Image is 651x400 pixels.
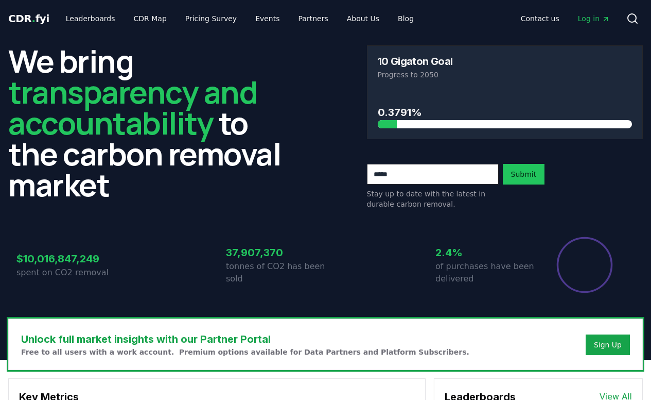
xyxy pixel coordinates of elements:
h3: 2.4% [435,245,535,260]
p: Progress to 2050 [378,70,632,80]
h3: 0.3791% [378,105,632,120]
h3: Unlock full market insights with our Partner Portal [21,331,469,347]
a: About Us [339,9,388,28]
a: Events [247,9,288,28]
a: CDR.fyi [8,11,49,26]
nav: Main [513,9,618,28]
span: Log in [578,13,610,24]
h3: 10 Gigaton Goal [378,56,453,66]
a: CDR Map [126,9,175,28]
button: Sign Up [586,335,630,355]
span: . [32,12,36,25]
a: Contact us [513,9,568,28]
p: spent on CO2 removal [16,266,116,279]
a: Log in [570,9,618,28]
p: Stay up to date with the latest in durable carbon removal. [367,189,499,209]
h3: 37,907,370 [226,245,326,260]
p: Free to all users with a work account. Premium options available for Data Partners and Platform S... [21,347,469,357]
h3: $10,016,847,249 [16,251,116,266]
span: transparency and accountability [8,71,257,144]
a: Blog [390,9,422,28]
span: CDR fyi [8,12,49,25]
a: Sign Up [594,340,622,350]
div: Percentage of sales delivered [556,236,613,294]
p: of purchases have been delivered [435,260,535,285]
nav: Main [58,9,422,28]
button: Submit [503,164,545,185]
a: Pricing Survey [177,9,245,28]
h2: We bring to the carbon removal market [8,45,285,200]
p: tonnes of CO2 has been sold [226,260,326,285]
a: Partners [290,9,337,28]
a: Leaderboards [58,9,124,28]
